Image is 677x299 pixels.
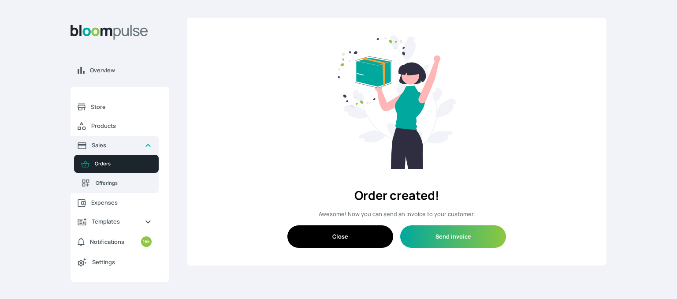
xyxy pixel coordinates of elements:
[96,179,152,187] span: Offerings
[92,141,138,149] span: Sales
[71,193,159,212] a: Expenses
[71,252,159,272] a: Settings
[71,116,159,136] a: Products
[74,155,159,173] a: Orders
[354,169,439,210] h2: Order created!
[287,225,393,248] button: Close
[71,212,159,231] a: Templates
[71,61,169,80] a: Overview
[400,225,506,248] button: Send invoice
[90,66,162,75] span: Overview
[71,97,159,116] a: Store
[312,210,482,218] p: Awesome! Now you can send an invoice to your customer.
[71,231,159,252] a: Notifications165
[141,236,152,247] small: 165
[71,18,169,288] aside: Sidebar
[338,35,456,169] img: happy.svg
[74,173,159,193] a: Offerings
[71,25,148,40] img: Bloom Logo
[92,258,152,266] span: Settings
[91,103,152,111] span: Store
[91,122,152,130] span: Products
[91,198,152,207] span: Expenses
[92,217,138,226] span: Templates
[71,136,159,155] a: Sales
[90,238,124,246] span: Notifications
[95,160,152,168] span: Orders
